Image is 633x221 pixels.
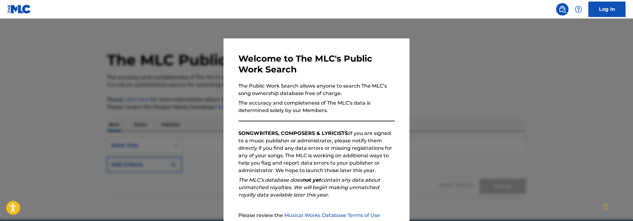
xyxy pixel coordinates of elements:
p: The accuracy and completeness of The MLC’s data is determined solely by our Members. [238,99,395,114]
p: If you are signed to a music publisher or administrator, please notify them directly if you find ... [238,130,395,174]
strong: not yet [302,177,321,183]
a: Log In [588,2,626,17]
div: Widget chat [602,191,633,221]
strong: SONGWRITERS, COMPOSERS & LYRICISTS: [238,130,349,136]
em: The MLC’s database does contain any data about unmatched royalties. We will begin making unmatche... [238,177,380,198]
p: Please review the [238,212,395,219]
div: Trascina [604,197,608,216]
img: help [575,6,582,13]
a: Musical Works Database Terms of Use [284,212,380,218]
h3: Welcome to The MLC's Public Work Search [238,53,395,75]
div: Help [572,3,585,15]
p: The Public Work Search allows anyone to search The MLC’s song ownership database free of charge. [238,82,395,97]
img: search [559,6,566,13]
img: MLC Logo [7,5,31,14]
iframe: Chat Widget [602,191,633,221]
a: Public Search [556,3,569,15]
